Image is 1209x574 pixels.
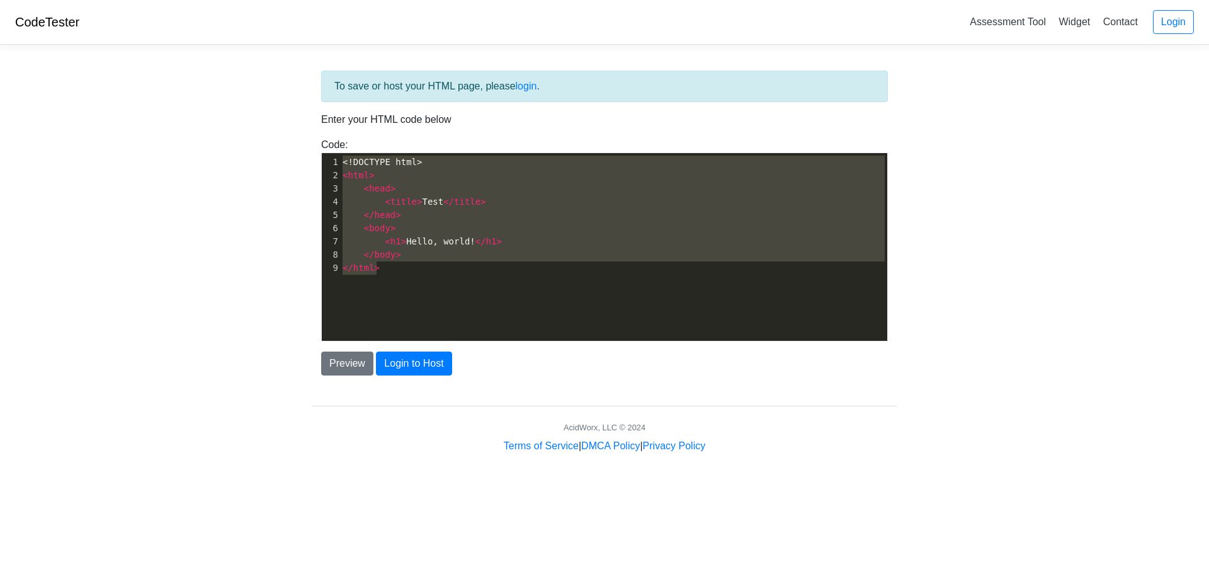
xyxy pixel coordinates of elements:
[1053,11,1095,32] a: Widget
[343,197,486,207] span: Test
[385,197,390,207] span: <
[486,236,497,246] span: h1
[322,235,340,248] div: 7
[322,222,340,235] div: 6
[376,352,451,376] button: Login to Host
[322,156,340,169] div: 1
[322,248,340,261] div: 8
[385,236,390,246] span: <
[343,157,422,167] span: <!DOCTYPE html>
[475,236,486,246] span: </
[322,261,340,275] div: 9
[504,439,705,454] div: | |
[322,169,340,182] div: 2
[417,197,422,207] span: >
[375,250,396,260] span: body
[516,81,537,91] a: login
[321,352,373,376] button: Preview
[1098,11,1143,32] a: Contact
[581,440,640,451] a: DMCA Policy
[364,223,369,233] span: <
[454,197,480,207] span: title
[369,223,390,233] span: body
[390,223,395,233] span: >
[343,263,353,273] span: </
[390,197,417,207] span: title
[401,236,406,246] span: >
[643,440,706,451] a: Privacy Policy
[504,440,579,451] a: Terms of Service
[312,137,897,342] div: Code:
[496,236,501,246] span: >
[322,182,340,195] div: 3
[321,112,888,127] p: Enter your HTML code below
[369,170,374,180] span: >
[364,210,375,220] span: </
[395,210,400,220] span: >
[564,422,645,433] div: AcidWorx, LLC © 2024
[15,15,79,29] a: CodeTester
[343,170,348,180] span: <
[965,11,1051,32] a: Assessment Tool
[322,209,340,222] div: 5
[1153,10,1194,34] a: Login
[343,236,502,246] span: Hello, world!
[480,197,485,207] span: >
[348,170,369,180] span: html
[375,210,396,220] span: head
[353,263,375,273] span: html
[364,250,375,260] span: </
[390,183,395,193] span: >
[395,250,400,260] span: >
[322,195,340,209] div: 4
[375,263,380,273] span: >
[364,183,369,193] span: <
[443,197,454,207] span: </
[390,236,401,246] span: h1
[369,183,390,193] span: head
[321,71,888,102] div: To save or host your HTML page, please .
